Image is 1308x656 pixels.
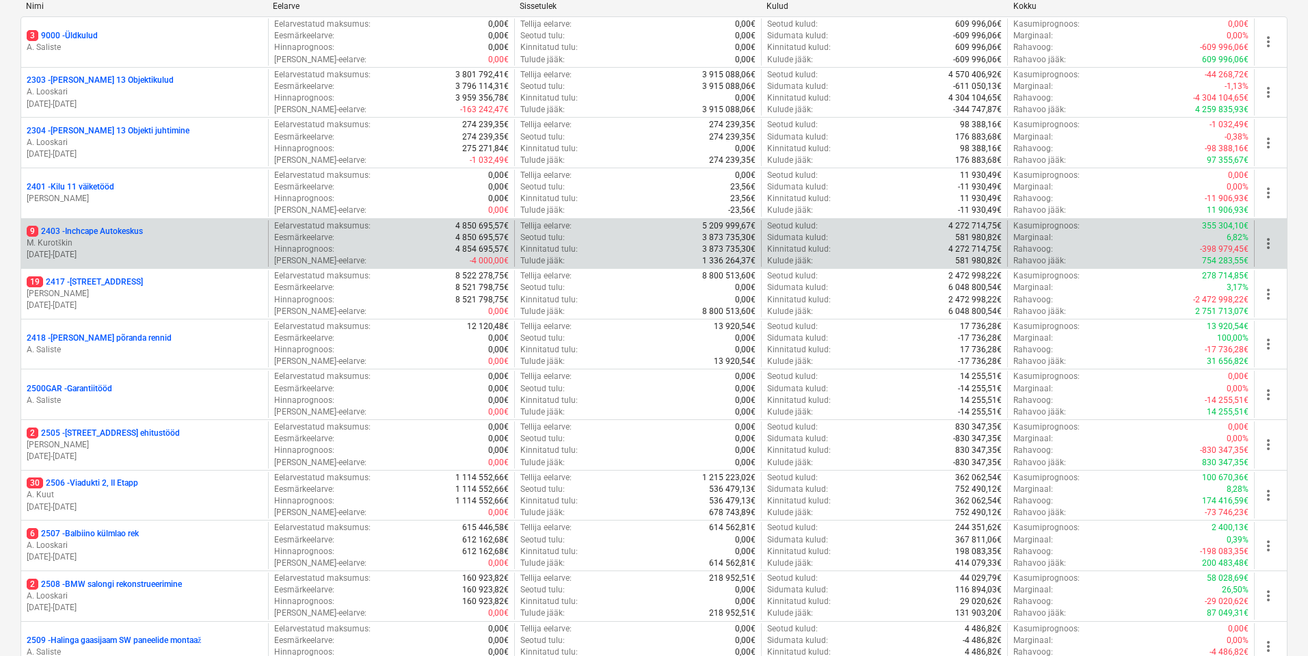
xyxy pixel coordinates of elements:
[948,244,1002,255] p: 4 272 714,75€
[767,232,828,244] p: Sidumata kulud :
[274,170,371,181] p: Eelarvestatud maksumus :
[955,155,1002,166] p: 176 883,68€
[955,42,1002,53] p: 609 996,06€
[470,155,509,166] p: -1 032,49€
[1227,30,1249,42] p: 0,00%
[960,119,1002,131] p: 98 388,16€
[735,294,756,306] p: 0,00€
[767,92,831,104] p: Kinnitatud kulud :
[1013,270,1080,282] p: Kasumiprognoos :
[1195,104,1249,116] p: 4 259 835,93€
[520,18,572,30] p: Tellija eelarve :
[27,125,263,160] div: 2304 -[PERSON_NAME] 13 Objekti juhtimineA. Looskari[DATE]-[DATE]
[27,477,263,512] div: 302506 -Viadukti 2, II EtappA. Kuut[DATE]-[DATE]
[274,220,371,232] p: Eelarvestatud maksumus :
[1200,42,1249,53] p: -609 996,06€
[1205,69,1249,81] p: -44 268,72€
[735,170,756,181] p: 0,00€
[520,119,572,131] p: Tellija eelarve :
[520,371,572,382] p: Tellija eelarve :
[520,294,578,306] p: Kinnitatud tulu :
[274,244,334,255] p: Hinnaprognoos :
[274,356,366,367] p: [PERSON_NAME]-eelarve :
[1260,84,1277,101] span: more_vert
[488,30,509,42] p: 0,00€
[274,282,334,293] p: Eesmärkeelarve :
[520,193,578,205] p: Kinnitatud tulu :
[1205,193,1249,205] p: -11 906,93€
[1013,232,1053,244] p: Marginaal :
[273,1,509,11] div: Eelarve
[27,528,38,539] span: 6
[488,205,509,216] p: 0,00€
[960,321,1002,332] p: 17 736,28€
[709,119,756,131] p: 274 239,35€
[735,30,756,42] p: 0,00€
[520,81,565,92] p: Seotud tulu :
[735,143,756,155] p: 0,00€
[767,205,813,216] p: Kulude jääk :
[488,181,509,193] p: 0,00€
[27,602,263,614] p: [DATE] - [DATE]
[27,501,263,513] p: [DATE] - [DATE]
[955,18,1002,30] p: 609 996,06€
[27,551,263,563] p: [DATE] - [DATE]
[27,137,263,148] p: A. Looskari
[27,590,263,602] p: A. Looskari
[26,1,262,11] div: Nimi
[1013,81,1053,92] p: Marginaal :
[274,42,334,53] p: Hinnaprognoos :
[27,528,263,563] div: 62507 -Balbiino külmlao rekA. Looskari[DATE]-[DATE]
[948,306,1002,317] p: 6 048 800,54€
[953,30,1002,42] p: -609 996,06€
[1013,119,1080,131] p: Kasumiprognoos :
[520,104,565,116] p: Tulude jääk :
[948,270,1002,282] p: 2 472 998,22€
[1260,336,1277,352] span: more_vert
[520,306,565,317] p: Tulude jääk :
[1013,143,1053,155] p: Rahavoog :
[958,356,1002,367] p: -17 736,28€
[767,170,818,181] p: Seotud kulud :
[766,1,1002,11] div: Kulud
[714,356,756,367] p: 13 920,54€
[948,220,1002,232] p: 4 272 714,75€
[767,270,818,282] p: Seotud kulud :
[27,489,263,501] p: A. Kuut
[709,131,756,143] p: 274 239,35€
[462,143,509,155] p: 275 271,84€
[27,579,182,590] p: 2508 - BMW salongi rekonstrueerimine
[520,220,572,232] p: Tellija eelarve :
[455,282,509,293] p: 8 521 798,75€
[274,371,371,382] p: Eelarvestatud maksumus :
[274,18,371,30] p: Eelarvestatud maksumus :
[274,81,334,92] p: Eesmärkeelarve :
[27,237,263,249] p: M. Kurotškin
[455,244,509,255] p: 4 854 695,57€
[27,579,263,614] div: 22508 -BMW salongi rekonstrueerimineA. Looskari[DATE]-[DATE]
[27,439,263,451] p: [PERSON_NAME]
[27,395,263,406] p: A. Saliste
[767,181,828,193] p: Sidumata kulud :
[948,294,1002,306] p: 2 472 998,22€
[274,131,334,143] p: Eesmärkeelarve :
[955,131,1002,143] p: 176 883,68€
[27,428,263,462] div: 22505 -[STREET_ADDRESS] ehitustööd[PERSON_NAME][DATE]-[DATE]
[702,306,756,317] p: 8 800 513,60€
[702,255,756,267] p: 1 336 264,37€
[488,54,509,66] p: 0,00€
[1013,321,1080,332] p: Kasumiprognoos :
[958,205,1002,216] p: -11 930,49€
[520,244,578,255] p: Kinnitatud tulu :
[274,104,366,116] p: [PERSON_NAME]-eelarve :
[735,92,756,104] p: 0,00€
[274,143,334,155] p: Hinnaprognoos :
[767,18,818,30] p: Seotud kulud :
[27,30,263,53] div: 39000 -ÜldkuludA. Saliste
[27,86,263,98] p: A. Looskari
[953,104,1002,116] p: -344 747,87€
[1013,131,1053,143] p: Marginaal :
[27,428,180,439] p: 2505 - [STREET_ADDRESS] ehitustööd
[520,1,756,11] div: Sissetulek
[274,155,366,166] p: [PERSON_NAME]-eelarve :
